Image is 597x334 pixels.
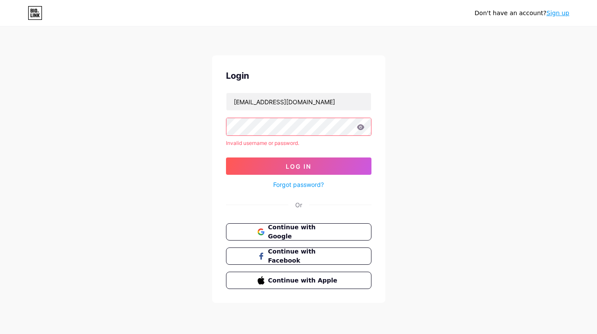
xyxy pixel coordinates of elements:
[268,247,339,265] span: Continue with Facebook
[268,223,339,241] span: Continue with Google
[268,276,339,285] span: Continue with Apple
[546,10,569,16] a: Sign up
[226,272,371,289] button: Continue with Apple
[474,9,569,18] div: Don't have an account?
[226,139,371,147] div: Invalid username or password.
[226,93,371,110] input: Username
[226,247,371,265] button: Continue with Facebook
[226,157,371,175] button: Log In
[226,69,371,82] div: Login
[286,163,311,170] span: Log In
[273,180,324,189] a: Forgot password?
[295,200,302,209] div: Or
[226,223,371,241] button: Continue with Google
